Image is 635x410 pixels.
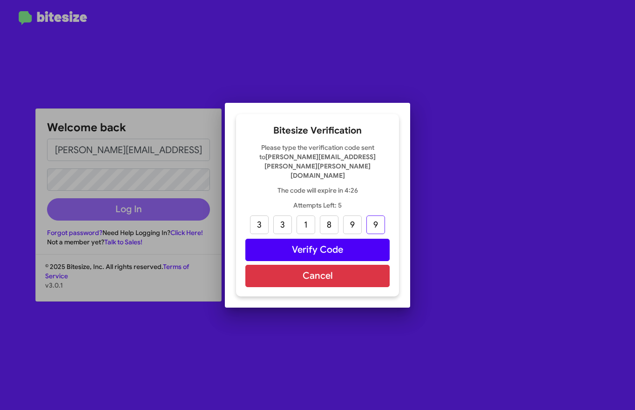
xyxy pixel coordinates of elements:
[245,123,390,138] h2: Bitesize Verification
[245,143,390,180] p: Please type the verification code sent to
[245,239,390,261] button: Verify Code
[245,201,390,210] p: Attempts Left: 5
[245,265,390,287] button: Cancel
[264,153,376,180] strong: [PERSON_NAME][EMAIL_ADDRESS][PERSON_NAME][PERSON_NAME][DOMAIN_NAME]
[245,186,390,195] p: The code will expire in 4:26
